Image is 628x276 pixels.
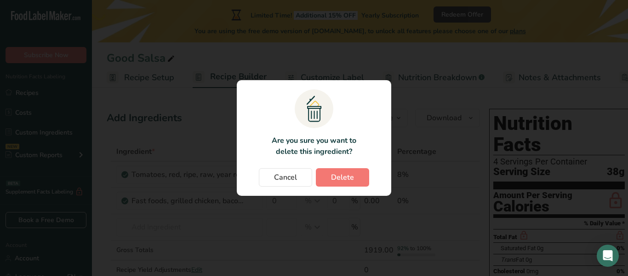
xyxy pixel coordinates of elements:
[266,135,361,157] p: Are you sure you want to delete this ingredient?
[331,172,354,183] span: Delete
[259,168,312,187] button: Cancel
[316,168,369,187] button: Delete
[274,172,297,183] span: Cancel
[597,245,619,267] div: Open Intercom Messenger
